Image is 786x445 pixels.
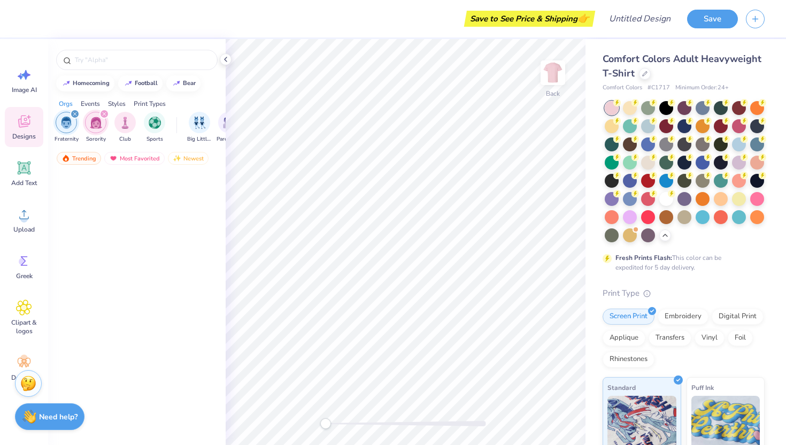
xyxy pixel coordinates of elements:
div: Applique [603,330,645,346]
span: Designs [12,132,36,141]
span: Parent's Weekend [217,135,241,143]
button: homecoming [56,75,114,91]
img: Sorority Image [90,117,102,129]
div: Print Type [603,287,765,300]
span: Big Little Reveal [187,135,212,143]
div: filter for Club [114,112,136,143]
div: Trending [57,152,101,165]
div: Rhinestones [603,351,654,367]
button: bear [166,75,201,91]
span: Comfort Colors Adult Heavyweight T-Shirt [603,52,761,80]
img: Fraternity Image [60,117,72,129]
div: Print Types [134,99,166,109]
div: filter for Fraternity [55,112,79,143]
span: 👉 [577,12,589,25]
img: Back [542,62,564,83]
span: Image AI [12,86,37,94]
span: Minimum Order: 24 + [675,83,729,93]
span: Greek [16,272,33,280]
span: Upload [13,225,35,234]
div: Accessibility label [320,418,331,429]
div: Save to See Price & Shipping [467,11,592,27]
strong: Fresh Prints Flash: [615,254,672,262]
div: filter for Sorority [85,112,106,143]
span: Fraternity [55,135,79,143]
div: filter for Parent's Weekend [217,112,241,143]
input: Try "Alpha" [74,55,211,65]
div: Back [546,89,560,98]
button: football [118,75,163,91]
span: Comfort Colors [603,83,642,93]
div: Events [81,99,100,109]
img: Club Image [119,117,131,129]
div: filter for Sports [144,112,165,143]
button: Save [687,10,738,28]
span: # C1717 [648,83,670,93]
div: Vinyl [695,330,725,346]
div: Embroidery [658,309,708,325]
div: bear [183,80,196,86]
div: football [135,80,158,86]
img: most_fav.gif [109,155,118,162]
img: Sports Image [149,117,161,129]
img: Parent's Weekend Image [223,117,235,129]
img: trend_line.gif [172,80,181,87]
span: Club [119,135,131,143]
span: Clipart & logos [6,318,42,335]
img: Big Little Reveal Image [194,117,205,129]
img: trending.gif [61,155,70,162]
span: Decorate [11,373,37,382]
div: Newest [168,152,209,165]
button: filter button [114,112,136,143]
button: filter button [85,112,106,143]
span: Sports [147,135,163,143]
div: Screen Print [603,309,654,325]
div: Digital Print [712,309,764,325]
img: trend_line.gif [124,80,133,87]
span: Standard [607,382,636,393]
button: filter button [217,112,241,143]
div: Most Favorited [104,152,165,165]
span: Add Text [11,179,37,187]
div: Foil [728,330,753,346]
img: trend_line.gif [62,80,71,87]
div: Transfers [649,330,691,346]
div: filter for Big Little Reveal [187,112,212,143]
button: filter button [55,112,79,143]
div: homecoming [73,80,110,86]
img: newest.gif [173,155,181,162]
input: Untitled Design [600,8,679,29]
div: Styles [108,99,126,109]
strong: Need help? [39,412,78,422]
span: Puff Ink [691,382,714,393]
button: filter button [144,112,165,143]
div: Orgs [59,99,73,109]
span: Sorority [86,135,106,143]
button: filter button [187,112,212,143]
div: This color can be expedited for 5 day delivery. [615,253,747,272]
